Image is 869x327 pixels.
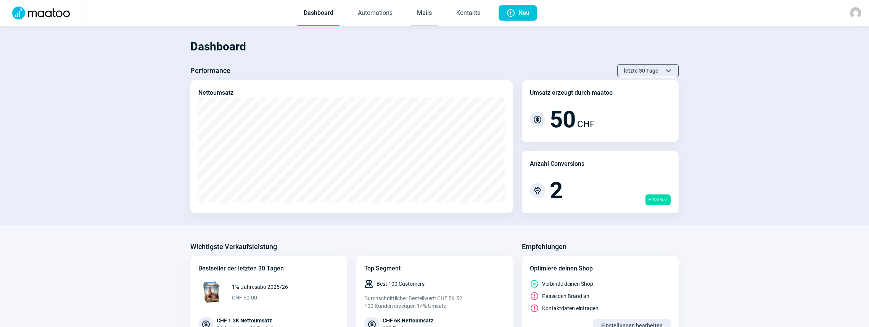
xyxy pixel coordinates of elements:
h3: Empfehlungen [522,241,566,253]
img: 68x68 [198,279,224,305]
h3: Wichtigste Verkaufsleistung [190,241,277,253]
a: Automations [352,1,399,26]
div: CHF 1.3K Nettoumsatz [217,317,288,324]
span: Neu [518,5,529,21]
span: letzte 30 Tage [624,65,658,77]
div: Durchschnittlicher Bestellwert: CHF 59.52 100 Kunden erzeugen 14% Umsatz [364,295,505,310]
span: Best 100 Customers [377,280,425,288]
div: Bestseller der letzten 30 Tagen [198,264,339,273]
a: Dashboard [298,1,340,26]
span: 50 [550,108,576,131]
a: Kontakte [450,1,486,26]
div: Anzahl Conversions [530,159,584,168]
span: CHF 50.00 [232,294,288,301]
span: CHF [577,117,595,131]
div: Top Segment [364,264,505,273]
div: Optimiere deinen Shop [530,264,671,273]
h1: Dashboard [190,34,679,60]
button: Neu [499,5,537,21]
span: Passe den Brand an [542,292,589,300]
img: avatar [850,7,861,19]
img: Logo [8,6,74,19]
span: Verbinde deinen Shop [542,280,593,288]
h3: Performance [190,65,230,77]
a: Mails [411,1,438,26]
span: Kontaktdaten eintragen [542,304,599,312]
span: 2 [550,179,563,202]
span: 1½-Jahresabo 2025/26 [232,283,288,291]
div: CHF 6K Nettoumsatz [383,317,433,324]
span: + 100 % [645,194,671,205]
div: Umsatz erzeugt durch maatoo [530,88,613,97]
div: Nettoumsatz [198,88,233,97]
